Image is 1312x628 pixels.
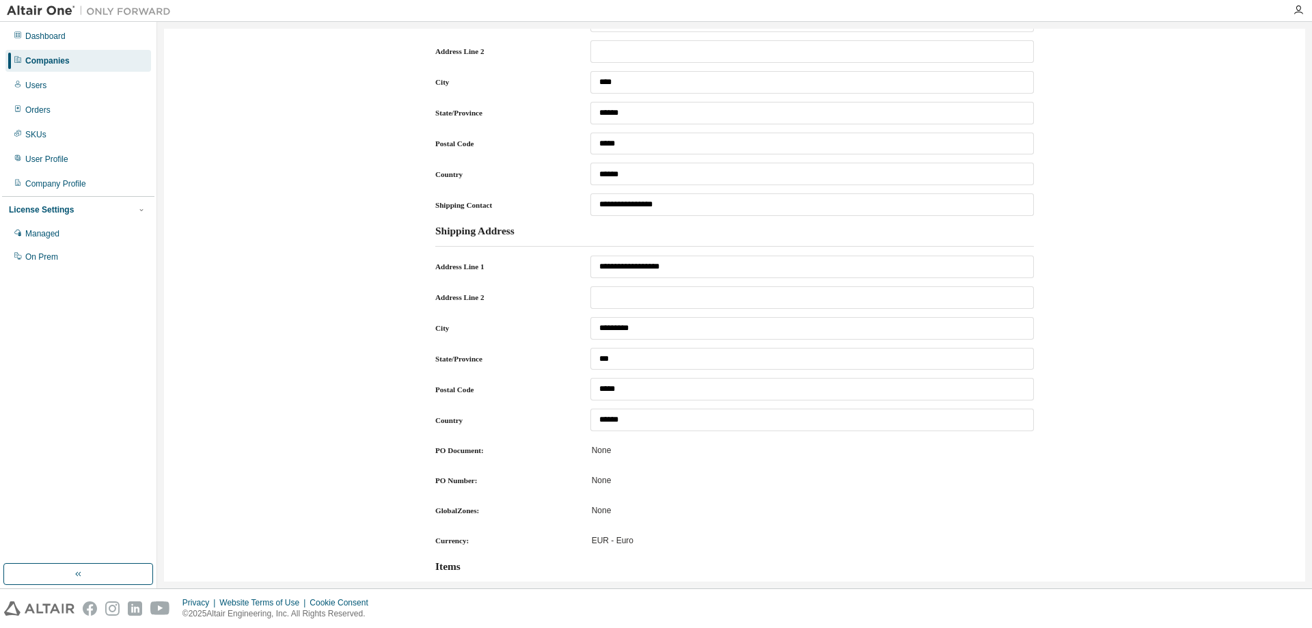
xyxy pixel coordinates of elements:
div: Dashboard [25,31,66,42]
div: SKUs [25,129,46,140]
label: Address Line 2 [435,46,568,57]
img: linkedin.svg [128,601,142,616]
div: None [592,445,1034,456]
label: Address Line 2 [435,292,568,303]
div: Orders [25,105,51,115]
div: None [592,505,1034,516]
div: On Prem [25,251,58,262]
label: GlobalZones: [435,505,565,516]
div: Website Terms of Use [219,597,310,608]
label: Country [435,415,568,426]
div: Companies [25,55,70,66]
label: City [435,323,568,333]
p: © 2025 Altair Engineering, Inc. All Rights Reserved. [182,608,377,620]
img: altair_logo.svg [4,601,74,616]
img: youtube.svg [150,601,170,616]
label: Shipping Contact [435,200,568,210]
img: Altair One [7,4,178,18]
div: User Profile [25,154,68,165]
label: PO Document: [435,445,565,456]
label: Postal Code [435,384,568,395]
div: Cookie Consent [310,597,376,608]
label: Postal Code [435,138,568,149]
div: Company Profile [25,178,86,189]
label: Address Line 1 [435,261,568,272]
div: EUR - Euro [592,535,1034,546]
img: facebook.svg [83,601,97,616]
div: Managed [25,228,59,239]
label: PO Number: [435,475,565,486]
label: City [435,77,568,87]
h3: Items [435,560,461,573]
div: None [592,475,1034,486]
div: Users [25,80,46,91]
label: State/Province [435,353,568,364]
div: Privacy [182,597,219,608]
label: Country [435,169,568,180]
img: instagram.svg [105,601,120,616]
label: State/Province [435,107,568,118]
h3: Shipping Address [435,224,515,238]
div: License Settings [9,204,74,215]
label: Currency: [435,535,565,546]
